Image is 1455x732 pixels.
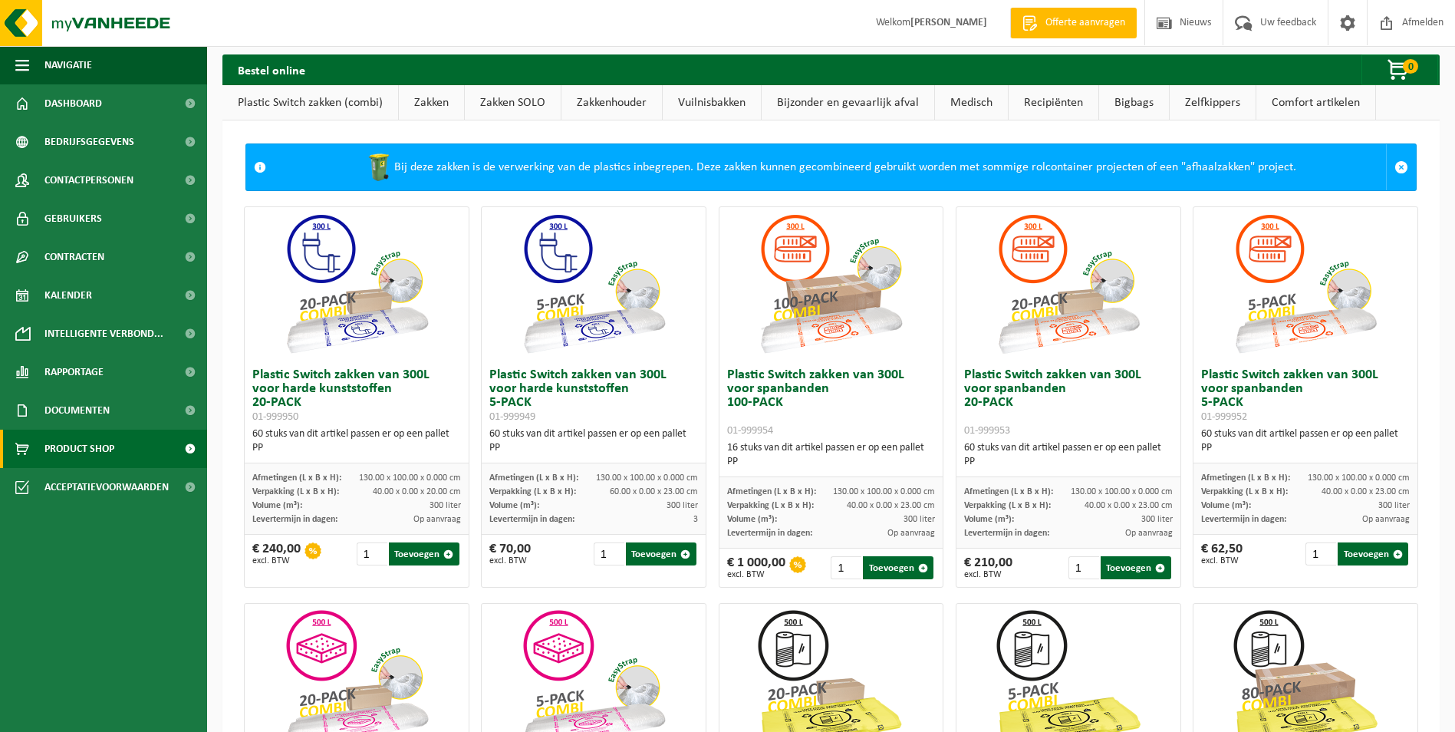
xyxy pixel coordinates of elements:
[964,368,1173,437] h3: Plastic Switch zakken van 300L voor spanbanden 20-PACK
[252,411,298,423] span: 01-999950
[964,441,1173,469] div: 60 stuks van dit artikel passen er op een pallet
[727,529,812,538] span: Levertermijn in dagen:
[252,556,301,565] span: excl. BTW
[1378,501,1410,510] span: 300 liter
[1201,487,1288,496] span: Verpakking (L x B x H):
[357,542,387,565] input: 1
[1085,501,1173,510] span: 40.00 x 0.00 x 23.00 cm
[1229,207,1382,361] img: 01-999952
[44,84,102,123] span: Dashboard
[667,501,698,510] span: 300 liter
[44,353,104,391] span: Rapportage
[252,473,341,483] span: Afmetingen (L x B x H):
[904,515,935,524] span: 300 liter
[1009,85,1098,120] a: Recipiënten
[1099,85,1169,120] a: Bigbags
[1201,427,1410,455] div: 60 stuks van dit artikel passen er op een pallet
[1201,368,1410,424] h3: Plastic Switch zakken van 300L voor spanbanden 5-PACK
[389,542,459,565] button: Toevoegen
[693,515,698,524] span: 3
[1101,556,1171,579] button: Toevoegen
[1386,144,1416,190] a: Sluit melding
[1256,85,1375,120] a: Comfort artikelen
[727,455,936,469] div: PP
[222,85,398,120] a: Plastic Switch zakken (combi)
[964,570,1012,579] span: excl. BTW
[280,207,433,361] img: 01-999950
[252,427,461,455] div: 60 stuks van dit artikel passen er op een pallet
[517,207,670,361] img: 01-999949
[887,529,935,538] span: Op aanvraag
[594,542,624,565] input: 1
[831,556,861,579] input: 1
[1201,515,1286,524] span: Levertermijn in dagen:
[1361,54,1438,85] button: 0
[44,161,133,199] span: Contactpersonen
[364,152,394,183] img: WB-0240-HPE-GN-50.png
[1338,542,1408,565] button: Toevoegen
[1068,556,1099,579] input: 1
[663,85,761,120] a: Vuilnisbakken
[222,54,321,84] h2: Bestel online
[1141,515,1173,524] span: 300 liter
[465,85,561,120] a: Zakken SOLO
[992,207,1145,361] img: 01-999953
[44,276,92,315] span: Kalender
[44,46,92,84] span: Navigatie
[964,487,1053,496] span: Afmetingen (L x B x H):
[252,542,301,565] div: € 240,00
[964,425,1010,437] span: 01-999953
[727,487,816,496] span: Afmetingen (L x B x H):
[1201,556,1243,565] span: excl. BTW
[44,199,102,238] span: Gebruikers
[252,368,461,424] h3: Plastic Switch zakken van 300L voor harde kunststoffen 20-PACK
[274,144,1386,190] div: Bij deze zakken is de verwerking van de plastics inbegrepen. Deze zakken kunnen gecombineerd gebr...
[727,556,785,579] div: € 1 000,00
[863,556,933,579] button: Toevoegen
[44,123,134,161] span: Bedrijfsgegevens
[754,207,907,361] img: 01-999954
[1362,515,1410,524] span: Op aanvraag
[373,487,461,496] span: 40.00 x 0.00 x 20.00 cm
[626,542,696,565] button: Toevoegen
[430,501,461,510] span: 300 liter
[489,427,698,455] div: 60 stuks van dit artikel passen er op een pallet
[489,487,576,496] span: Verpakking (L x B x H):
[399,85,464,120] a: Zakken
[1125,529,1173,538] span: Op aanvraag
[1305,542,1336,565] input: 1
[1201,501,1251,510] span: Volume (m³):
[561,85,662,120] a: Zakkenhouder
[1201,441,1410,455] div: PP
[847,501,935,510] span: 40.00 x 0.00 x 23.00 cm
[964,501,1051,510] span: Verpakking (L x B x H):
[1201,473,1290,483] span: Afmetingen (L x B x H):
[252,501,302,510] span: Volume (m³):
[727,441,936,469] div: 16 stuks van dit artikel passen er op een pallet
[1308,473,1410,483] span: 130.00 x 100.00 x 0.000 cm
[413,515,461,524] span: Op aanvraag
[964,515,1014,524] span: Volume (m³):
[359,473,461,483] span: 130.00 x 100.00 x 0.000 cm
[44,391,110,430] span: Documenten
[727,368,936,437] h3: Plastic Switch zakken van 300L voor spanbanden 100-PACK
[252,441,461,455] div: PP
[489,411,535,423] span: 01-999949
[489,441,698,455] div: PP
[727,570,785,579] span: excl. BTW
[964,455,1173,469] div: PP
[44,315,163,353] span: Intelligente verbond...
[935,85,1008,120] a: Medisch
[252,515,337,524] span: Levertermijn in dagen:
[489,556,531,565] span: excl. BTW
[1201,411,1247,423] span: 01-999952
[727,515,777,524] span: Volume (m³):
[44,468,169,506] span: Acceptatievoorwaarden
[252,487,339,496] span: Verpakking (L x B x H):
[1071,487,1173,496] span: 130.00 x 100.00 x 0.000 cm
[1322,487,1410,496] span: 40.00 x 0.00 x 23.00 cm
[489,515,574,524] span: Levertermijn in dagen:
[964,529,1049,538] span: Levertermijn in dagen:
[910,17,987,28] strong: [PERSON_NAME]
[44,430,114,468] span: Product Shop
